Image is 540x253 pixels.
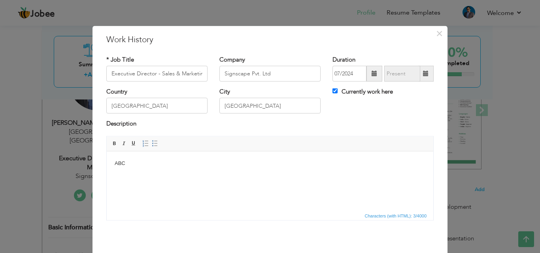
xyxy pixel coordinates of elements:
[106,55,134,64] label: * Job Title
[384,66,420,82] input: Present
[151,139,159,148] a: Insert/Remove Bulleted List
[110,139,119,148] a: Bold
[436,26,443,40] span: ×
[332,66,366,82] input: From
[219,88,230,96] label: City
[107,151,433,210] iframe: Rich Text Editor, workEditor
[433,27,446,39] button: Close
[332,55,355,64] label: Duration
[363,212,429,219] span: Characters (with HTML): 3/4000
[129,139,138,148] a: Underline
[219,55,245,64] label: Company
[120,139,128,148] a: Italic
[106,120,136,128] label: Description
[106,88,127,96] label: Country
[106,34,434,45] h3: Work History
[141,139,150,148] a: Insert/Remove Numbered List
[332,88,338,94] input: Currently work here
[332,88,393,96] label: Currently work here
[363,212,429,219] div: Statistics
